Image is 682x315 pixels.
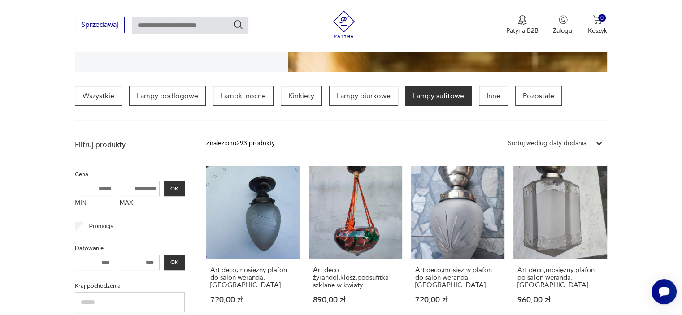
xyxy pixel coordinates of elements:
label: MIN [75,196,115,211]
img: Ikona koszyka [593,15,602,24]
p: Promocja [89,221,114,231]
div: Znaleziono 293 produkty [206,138,275,148]
iframe: Smartsupp widget button [652,279,677,304]
a: Wszystkie [75,86,122,106]
h3: Art deco żyrandol,klosz,podsufitka szklane w kwiaty [313,266,398,289]
p: Zaloguj [553,26,573,35]
button: Patyna B2B [506,15,539,35]
div: 0 [598,14,606,22]
p: Patyna B2B [506,26,539,35]
div: Sortuj według daty dodania [508,138,586,148]
a: Kinkiety [281,86,322,106]
a: Lampy sufitowe [405,86,472,106]
p: Kraj pochodzenia [75,281,185,291]
p: Filtruj produkty [75,140,185,150]
button: 0Koszyk [588,15,607,35]
img: Patyna - sklep z meblami i dekoracjami vintage [330,11,357,38]
img: Ikonka użytkownika [559,15,568,24]
button: OK [164,181,185,196]
button: Sprzedawaj [75,17,125,33]
button: Szukaj [233,19,243,30]
a: Lampy biurkowe [329,86,398,106]
a: Ikona medaluPatyna B2B [506,15,539,35]
p: Koszyk [588,26,607,35]
h3: Art deco,mosiężny plafon do salon weranda,[GEOGRAPHIC_DATA] [517,266,603,289]
a: Sprzedawaj [75,22,125,29]
button: Zaloguj [553,15,573,35]
a: Inne [479,86,508,106]
p: 960,00 zł [517,296,603,304]
p: 890,00 zł [313,296,398,304]
h3: Art deco,mosiężny plafon do salon weranda,[GEOGRAPHIC_DATA] [415,266,500,289]
p: 720,00 zł [415,296,500,304]
label: MAX [120,196,160,211]
p: Cena [75,169,185,179]
a: Lampy podłogowe [129,86,206,106]
button: OK [164,255,185,270]
h3: Art deco,mosiężny plafon do salon weranda,[GEOGRAPHIC_DATA] [210,266,295,289]
p: Datowanie [75,243,185,253]
p: 720,00 zł [210,296,295,304]
img: Ikona medalu [518,15,527,25]
a: Lampki nocne [213,86,274,106]
a: Pozostałe [515,86,562,106]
